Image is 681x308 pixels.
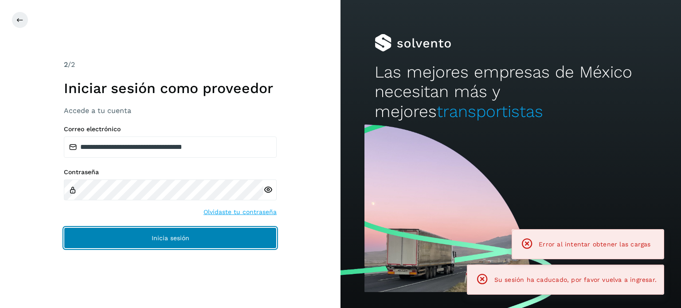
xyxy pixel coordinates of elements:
[152,235,189,241] span: Inicia sesión
[494,276,657,283] span: Su sesión ha caducado, por favor vuelva a ingresar.
[64,125,277,133] label: Correo electrónico
[204,207,277,217] a: Olvidaste tu contraseña
[64,227,277,249] button: Inicia sesión
[375,62,647,121] h2: Las mejores empresas de México necesitan más y mejores
[539,241,650,248] span: Error al intentar obtener las cargas
[64,59,277,70] div: /2
[64,106,277,115] h3: Accede a tu cuenta
[64,80,277,97] h1: Iniciar sesión como proveedor
[437,102,543,121] span: transportistas
[64,168,277,176] label: Contraseña
[64,60,68,69] span: 2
